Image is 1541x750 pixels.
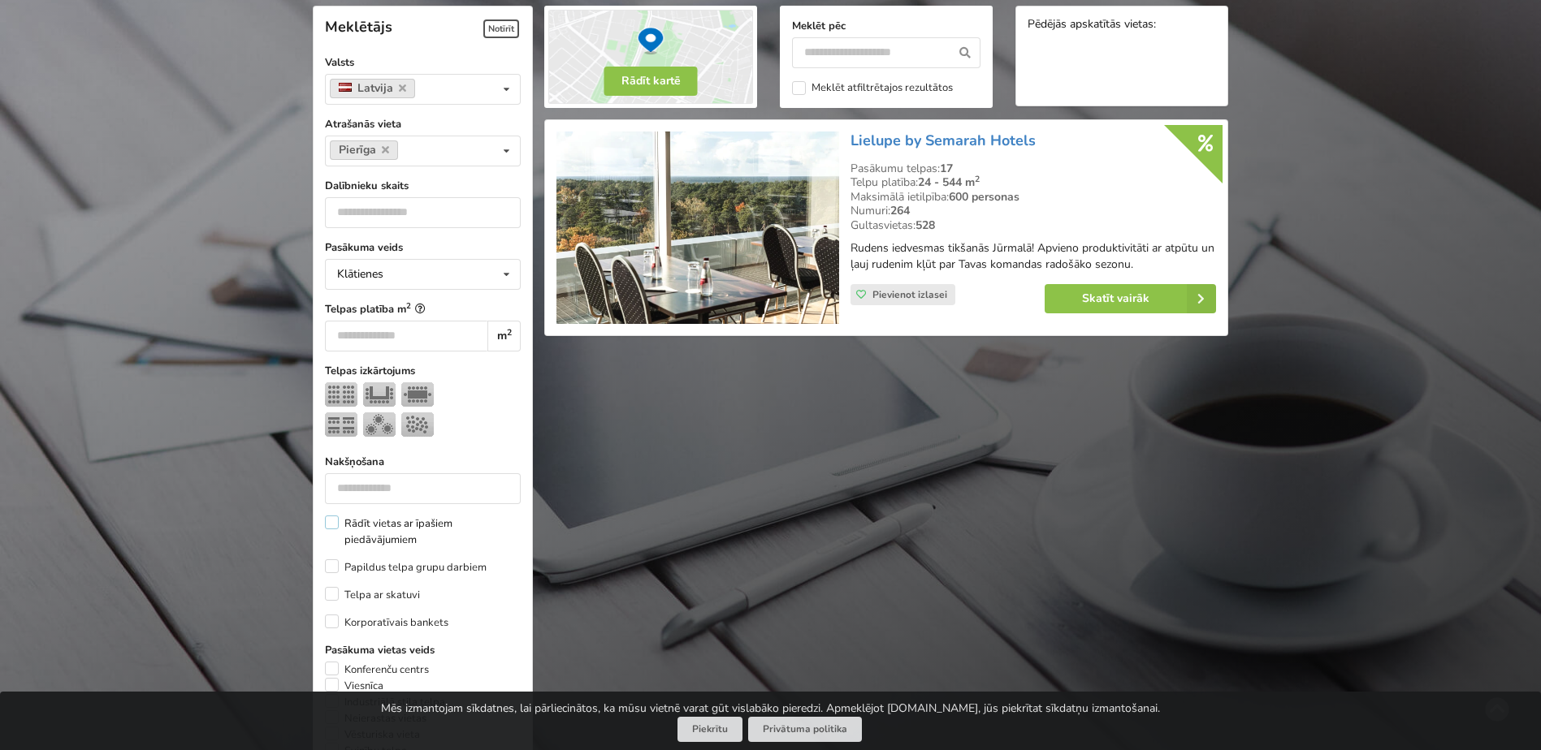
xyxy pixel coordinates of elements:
img: Viesnīca | Jūrmala | Lielupe by Semarah Hotels [556,131,838,325]
button: Piekrītu [677,717,742,742]
label: Meklēt pēc [792,18,980,34]
strong: 600 personas [949,189,1019,205]
div: Pēdējās apskatītās vietas: [1028,18,1216,33]
div: Klātienes [337,269,383,280]
img: Pieņemšana [401,412,434,437]
span: Pievienot izlasei [872,288,947,301]
div: m [487,321,521,351]
sup: 2 [975,173,980,185]
label: Papildus telpa grupu darbiem [325,559,487,575]
label: Korporatīvais bankets [325,614,448,631]
img: Bankets [363,412,396,437]
strong: 17 [940,161,953,176]
p: Rudens iedvesmas tikšanās Jūrmalā! Apvieno produktivitāti ar atpūtu un ļauj rudenim kļūt par Tava... [851,240,1216,273]
div: Gultasvietas: [851,218,1216,233]
a: Privātuma politika [748,717,862,742]
img: Sapulce [401,382,434,407]
a: Pierīga [330,140,398,160]
label: Atrašanās vieta [325,116,521,132]
sup: 2 [507,326,512,338]
div: Pasākumu telpas: [851,162,1216,176]
a: Latvija [330,79,415,98]
span: Notīrīt [483,19,519,38]
div: Maksimālā ietilpība: [851,190,1216,205]
label: Nakšņošana [325,454,521,470]
label: Telpa ar skatuvi [325,587,420,603]
img: Klase [325,412,357,437]
div: Numuri: [851,204,1216,218]
strong: 24 - 544 m [918,175,980,190]
label: Valsts [325,54,521,71]
label: Telpas izkārtojums [325,363,521,379]
label: Rādīt vietas ar īpašiem piedāvājumiem [325,515,521,548]
strong: 264 [890,203,910,218]
label: Pasākuma vietas veids [325,642,521,658]
label: Telpas platība m [325,301,521,317]
div: Telpu platība: [851,175,1216,190]
button: Rādīt kartē [604,67,698,96]
img: Teātris [325,382,357,407]
label: Viesnīca [325,678,383,694]
img: U-Veids [363,382,396,407]
a: Skatīt vairāk [1045,284,1216,313]
span: Meklētājs [325,17,392,37]
label: Dalībnieku skaits [325,178,521,194]
a: Lielupe by Semarah Hotels [851,131,1036,150]
sup: 2 [406,300,411,311]
label: Meklēt atfiltrētajos rezultātos [792,81,953,95]
img: Rādīt kartē [544,6,757,108]
label: Pasākuma veids [325,239,521,256]
label: Konferenču centrs [325,662,429,678]
strong: 528 [916,218,935,233]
